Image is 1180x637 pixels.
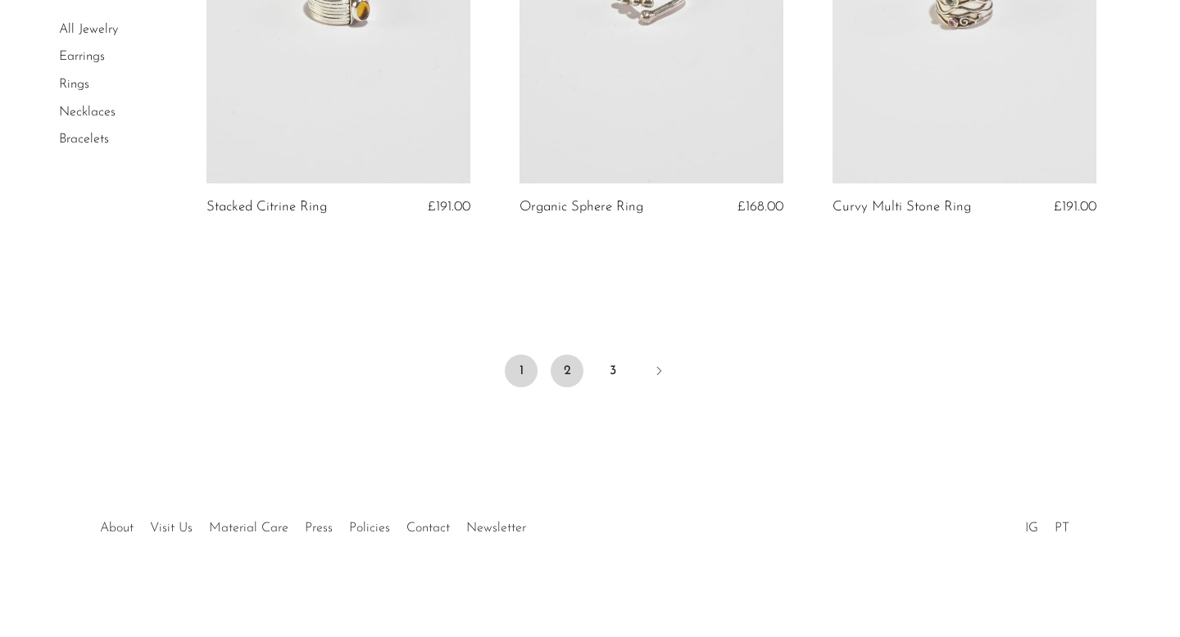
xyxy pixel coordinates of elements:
[206,200,327,215] a: Stacked Citrine Ring
[428,200,470,214] span: £191.00
[1025,522,1038,535] a: IG
[59,106,116,119] a: Necklaces
[406,522,450,535] a: Contact
[92,508,534,540] ul: Quick links
[59,133,109,146] a: Bracelets
[520,200,643,215] a: Organic Sphere Ring
[59,23,118,36] a: All Jewelry
[642,355,675,391] a: Next
[597,355,629,387] a: 3
[150,522,193,535] a: Visit Us
[833,200,971,215] a: Curvy Multi Stone Ring
[505,355,538,387] span: 1
[737,200,783,214] span: £168.00
[1054,200,1096,214] span: £191.00
[59,78,89,91] a: Rings
[305,522,333,535] a: Press
[551,355,583,387] a: 2
[349,522,390,535] a: Policies
[1017,508,1078,540] ul: Social Medias
[1055,522,1069,535] a: PT
[100,522,134,535] a: About
[209,522,288,535] a: Material Care
[59,51,105,64] a: Earrings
